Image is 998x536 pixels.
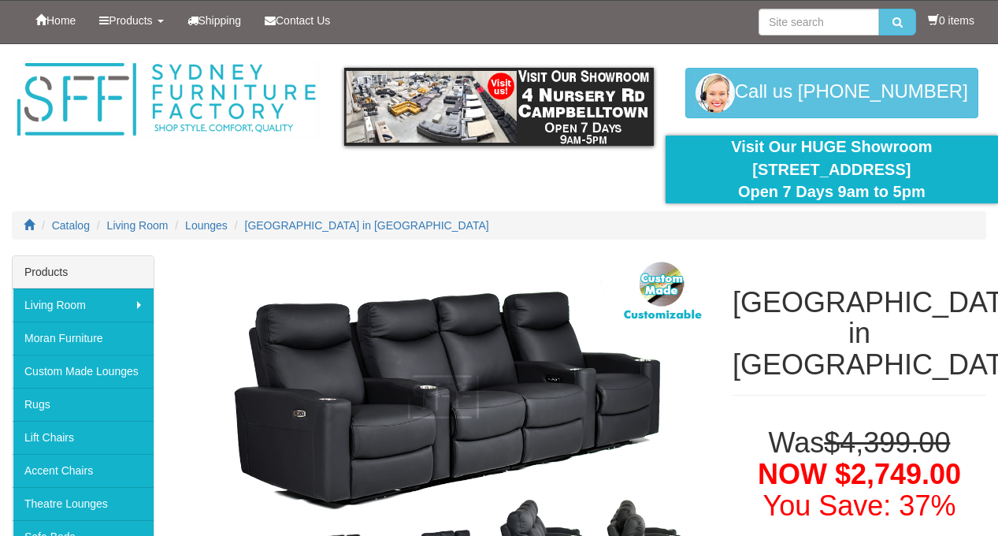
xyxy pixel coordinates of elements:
[13,454,154,487] a: Accent Chairs
[87,1,175,40] a: Products
[107,219,169,232] a: Living Room
[52,219,90,232] a: Catalog
[12,60,321,140] img: Sydney Furniture Factory
[733,287,986,381] h1: [GEOGRAPHIC_DATA] in [GEOGRAPHIC_DATA]
[13,322,154,355] a: Moran Furniture
[176,1,254,40] a: Shipping
[733,427,986,521] h1: Was
[13,288,154,322] a: Living Room
[13,256,154,288] div: Products
[344,68,653,146] img: showroom.gif
[13,355,154,388] a: Custom Made Lounges
[13,487,154,520] a: Theatre Lounges
[253,1,342,40] a: Contact Us
[824,426,950,459] del: $4,399.00
[245,219,489,232] a: [GEOGRAPHIC_DATA] in [GEOGRAPHIC_DATA]
[763,489,956,522] font: You Save: 37%
[276,14,330,27] span: Contact Us
[759,9,879,35] input: Site search
[13,421,154,454] a: Lift Chairs
[24,1,87,40] a: Home
[677,136,986,203] div: Visit Our HUGE Showroom [STREET_ADDRESS] Open 7 Days 9am to 5pm
[928,13,974,28] li: 0 items
[198,14,242,27] span: Shipping
[46,14,76,27] span: Home
[758,458,961,490] span: NOW $2,749.00
[13,388,154,421] a: Rugs
[185,219,228,232] a: Lounges
[109,14,152,27] span: Products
